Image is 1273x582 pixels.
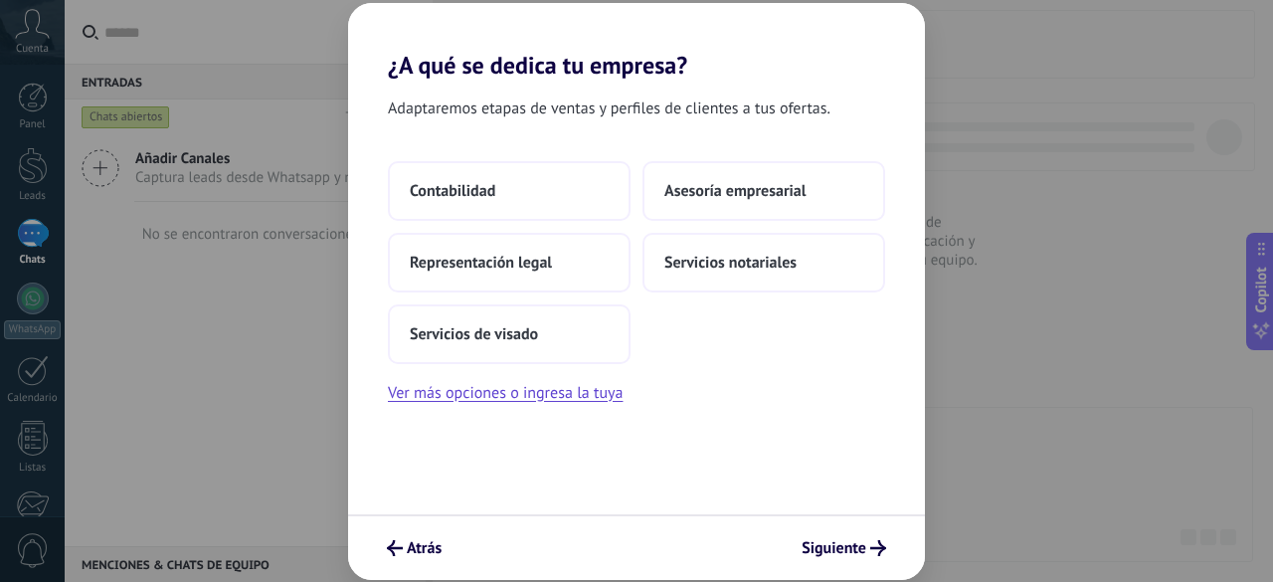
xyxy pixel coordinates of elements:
[802,541,866,555] span: Siguiente
[642,161,885,221] button: Asesoría empresarial
[348,3,925,80] h2: ¿A qué se dedica tu empresa?
[388,233,631,292] button: Representación legal
[388,161,631,221] button: Contabilidad
[407,541,442,555] span: Atrás
[642,233,885,292] button: Servicios notariales
[664,181,806,201] span: Asesoría empresarial
[388,380,623,406] button: Ver más opciones o ingresa la tuya
[793,531,895,565] button: Siguiente
[410,253,552,273] span: Representación legal
[410,324,538,344] span: Servicios de visado
[664,253,797,273] span: Servicios notariales
[378,531,451,565] button: Atrás
[388,96,830,121] span: Adaptaremos etapas de ventas y perfiles de clientes a tus ofertas.
[388,304,631,364] button: Servicios de visado
[410,181,495,201] span: Contabilidad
